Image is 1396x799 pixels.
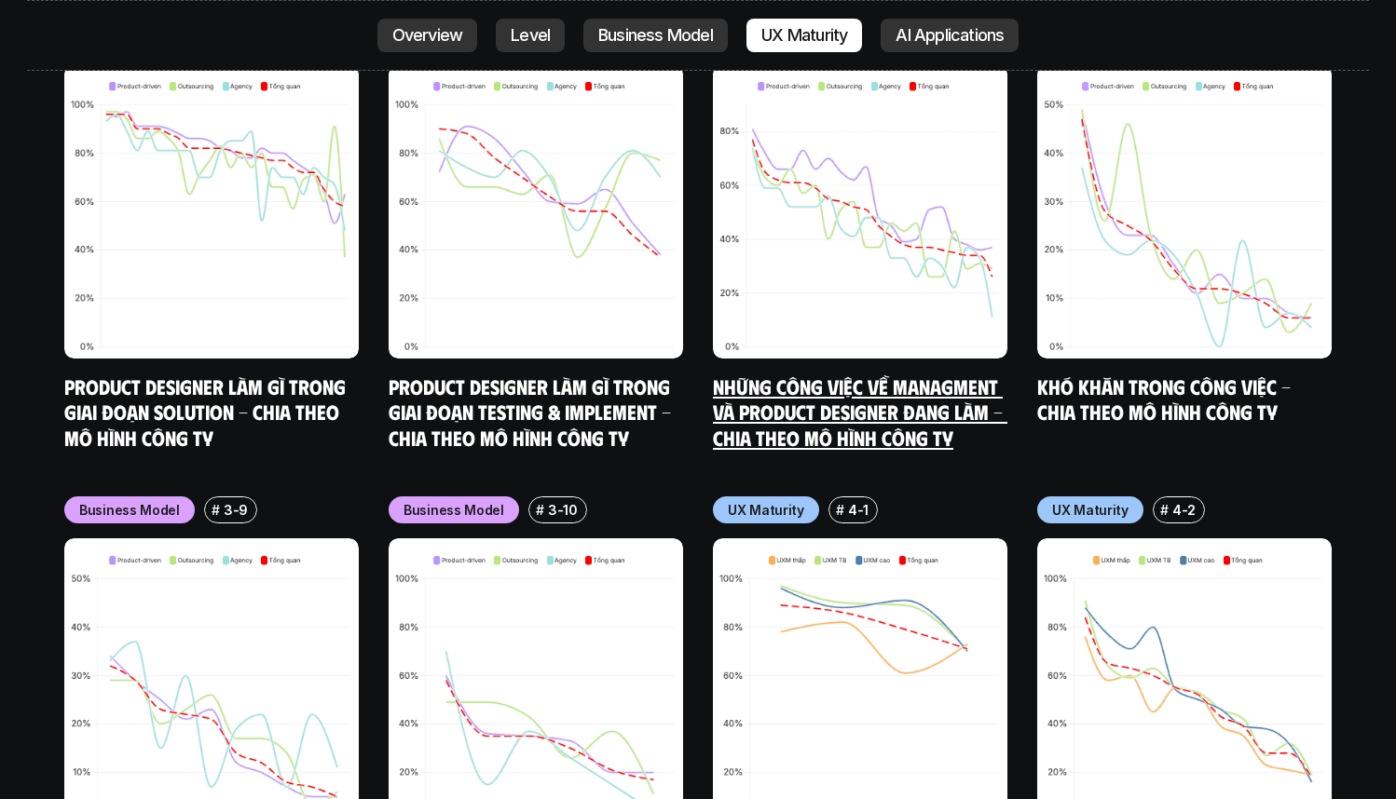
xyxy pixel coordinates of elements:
h6: # [536,503,544,517]
a: Những công việc về Managment và Product Designer đang làm - Chia theo mô hình công ty [713,373,1007,450]
p: 3-10 [548,500,578,520]
a: Level [496,19,565,52]
h6: # [212,503,220,517]
a: AI Applications [881,19,1019,52]
p: Business Model [79,500,180,520]
p: UX Maturity [761,26,847,45]
a: Khó khăn trong công việc - Chia theo mô hình công ty [1037,373,1295,425]
a: Product Designer làm gì trong giai đoạn Solution - Chia theo mô hình công ty [64,373,350,450]
p: Overview [392,26,463,45]
p: UX Maturity [728,500,804,520]
p: 3-9 [224,500,248,520]
a: Business Model [583,19,728,52]
a: UX Maturity [746,19,862,52]
a: Overview [377,19,478,52]
p: 4-1 [848,500,869,520]
p: AI Applications [896,26,1004,45]
p: Business Model [598,26,713,45]
h6: # [1160,503,1169,517]
h6: # [836,503,844,517]
p: 4-2 [1172,500,1196,520]
p: Level [511,26,550,45]
p: UX Maturity [1052,500,1129,520]
a: Product Designer làm gì trong giai đoạn Testing & Implement - Chia theo mô hình công ty [389,373,676,450]
p: Business Model [404,500,504,520]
